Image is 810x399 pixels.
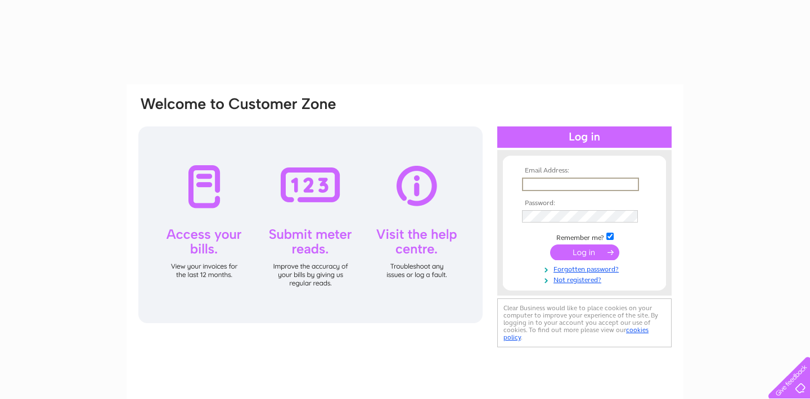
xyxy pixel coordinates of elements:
a: cookies policy [503,326,649,341]
td: Remember me? [519,231,650,242]
th: Password: [519,199,650,207]
a: Not registered? [522,274,650,284]
a: Forgotten password? [522,263,650,274]
input: Submit [550,244,619,260]
th: Email Address: [519,167,650,175]
div: Clear Business would like to place cookies on your computer to improve your experience of the sit... [497,298,672,347]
